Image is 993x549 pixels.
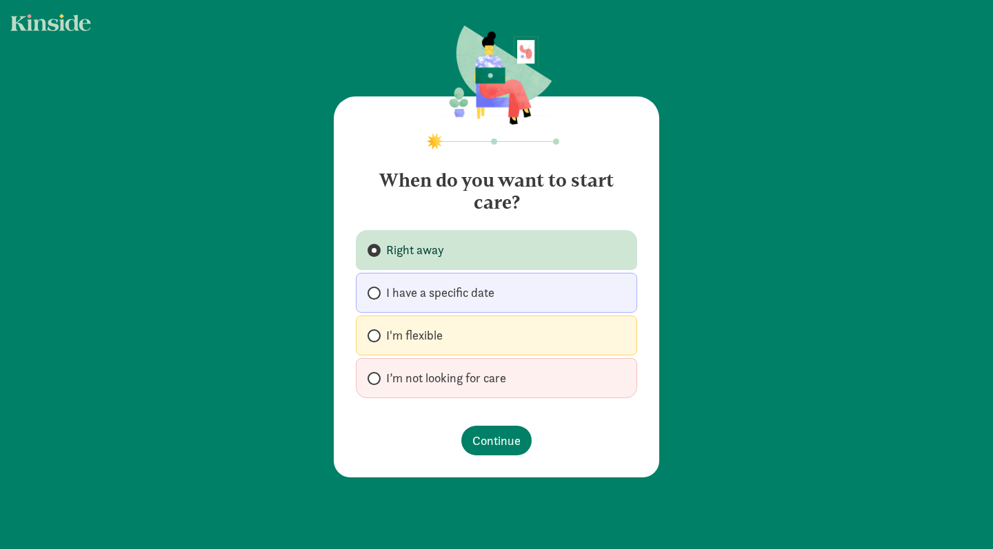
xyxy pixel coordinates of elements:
[386,327,443,344] span: I'm flexible
[461,426,532,455] button: Continue
[356,158,637,214] h4: When do you want to start care?
[386,284,494,301] span: I have a specific date
[386,370,506,386] span: I’m not looking for care
[386,242,444,258] span: Right away
[472,431,521,450] span: Continue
